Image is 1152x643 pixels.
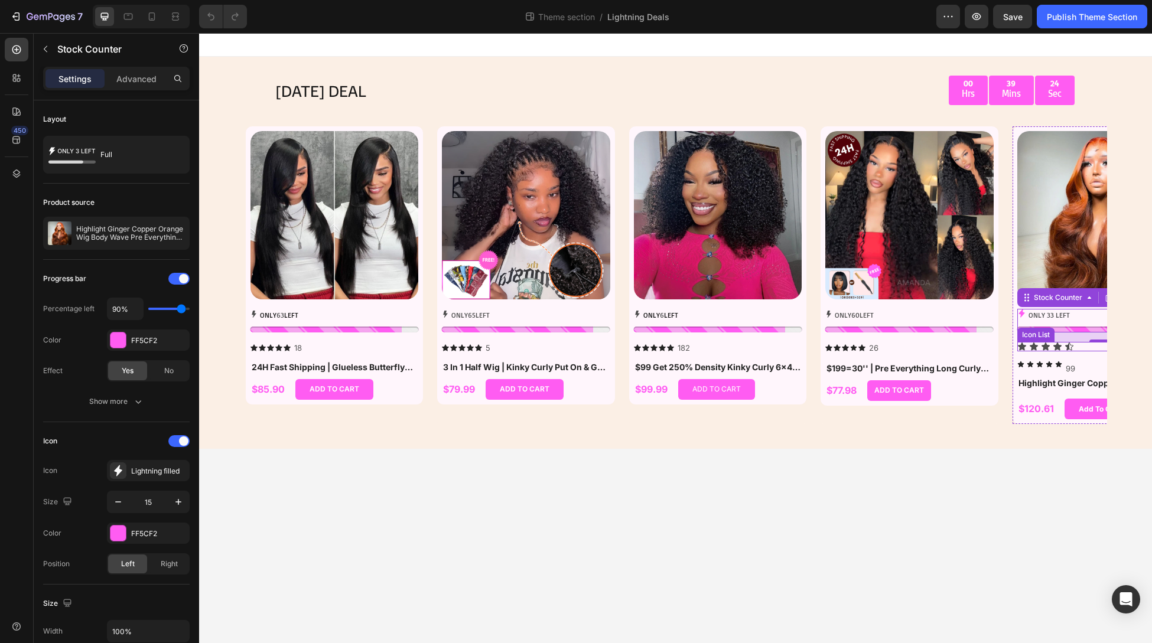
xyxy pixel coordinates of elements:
a: $199=30'' | Pre Everything Long Curly Hair 13x4 Lace Frontal Wig Thick Curly Hair Glueless Wigs F... [626,98,795,266]
div: Add To Cart [880,370,921,383]
p: 26 [670,310,679,320]
button: Publish Theme Section [1037,5,1147,28]
span: 63 [77,278,85,286]
h1: 24H Fast Shipping | Glueless Butterfly Layered Haircut Yaki Straight Lace Wigs Flash Sale (only f... [51,328,220,341]
p: Mins [803,52,822,69]
div: Size [43,494,74,510]
div: Undo/Redo [199,5,247,28]
div: Icon List [821,296,853,307]
div: 00 [763,45,776,56]
p: ONLY LEFT [444,276,479,289]
div: $77.98 [626,350,659,365]
input: Auto [108,298,143,319]
div: FF5CF2 [131,528,187,539]
div: Icon [43,465,57,476]
a: $99 Get 250% Density Kinky Curly 6x4 / 13x4 Lace Front Ready Go Human Hair Wig Flash Sale-Amanda ... [435,98,603,266]
button: Add To Cart [865,365,935,386]
div: ADD TO CART [493,351,542,361]
div: Icon [43,436,57,446]
p: ONLY LEFT [252,276,291,289]
button: Save [993,5,1032,28]
p: 7 [77,9,83,24]
div: Full [100,141,173,168]
h1: Highlight Ginger Copper Orange Wig Body Wave Pre Everything 7x5/13x4 Lace Beginner Friendly Gluel... [818,344,987,357]
div: Open Intercom Messenger [1112,585,1140,613]
div: Stock Counter [832,259,886,270]
span: Right [161,559,178,569]
p: Settings [58,73,92,85]
div: $79.99 [243,349,277,364]
div: $99.99 [435,349,470,364]
div: Color [43,528,61,538]
p: ONLY LEFT [636,276,675,289]
div: 39 [803,45,822,56]
div: FF5CF2 [131,335,187,346]
div: ADD TO CART [301,351,350,361]
div: Position [43,559,70,569]
h1: $199=30'' | Pre Everything Long Curly Hair 13x4 Lace Frontal Wig Thick Curly Hair Glueless Wigs F... [626,329,795,342]
div: Effect [43,365,63,376]
p: 182 [479,310,491,320]
p: ONLY 33 LEFT [829,276,871,289]
input: Enter size [129,491,168,513]
div: Layout [43,114,66,125]
a: 24H Fast Shipping | Glueless Butterfly Layered Haircut Yaki Straight Lace Wigs Flash Sale (only f... [51,98,220,266]
span: 65 [269,278,276,286]
div: $85.90 [51,349,87,364]
div: Product source [43,197,95,208]
p: 99 [867,329,876,342]
span: Yes [122,365,134,376]
button: Show more [43,391,190,412]
button: 7 [5,5,88,28]
button: ADD TO CART [287,346,365,367]
span: / [600,11,603,23]
div: Lightning filled [131,466,187,476]
p: Highlight Ginger Copper Orange Wig Body Wave Pre Everything 7x5/13x4 Lace Beginner Friendly Gluel... [76,225,185,241]
span: Left [121,559,135,569]
span: No [164,365,174,376]
div: 450 [11,126,28,135]
div: Show more [89,396,144,407]
div: Size [43,596,74,612]
div: Publish Theme Section [1047,11,1137,23]
p: Stock Counter [57,42,158,56]
img: product feature img [48,221,71,245]
h1: 3 In 1 Half Wig | Kinky Curly Put On & Go Invisible Drawstring Glueless Flip Over Half Wig Beginn... [243,328,411,341]
p: Hrs [763,52,776,69]
p: Advanced [116,73,157,85]
div: Width [43,626,63,637]
div: Progress bar [43,273,86,284]
div: ADD TO CART [675,352,725,362]
span: Theme section [536,11,597,23]
p: ONLY LEFT [61,276,99,289]
button: ADD TO CART [479,346,556,367]
span: Save [1003,12,1023,22]
button: ADD TO CART [668,347,732,368]
div: $120.61 [818,368,856,383]
div: Color [43,335,61,345]
input: Auto [108,621,189,642]
div: 24 [849,45,863,56]
p: Sec [849,52,863,69]
button: ADD TO CART [96,346,174,367]
div: Percentage left [43,303,95,314]
span: 60 [652,278,660,286]
div: ADD TO CART [110,351,160,361]
a: 3 In 1 Half Wig | Kinky Curly Put On & Go Invisible Drawstring Glueless Flip Over Half Wig Beginn... [243,98,411,266]
span: Lightning Deals [607,11,669,23]
a: Highlight Ginger Copper Orange Wig Body Wave Pre Everything 7x5/13x4 Lace Beginner Friendly Gluel... [818,98,987,266]
h1: $99 Get 250% Density Kinky Curly 6x4 / 13x4 Lace Front Ready Go Human Hair Wig Flash Sale-[PERSON... [435,328,603,341]
p: 18 [95,310,103,320]
iframe: Design area [199,33,1152,643]
span: 6 [461,278,465,286]
p: 5 [287,310,291,320]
